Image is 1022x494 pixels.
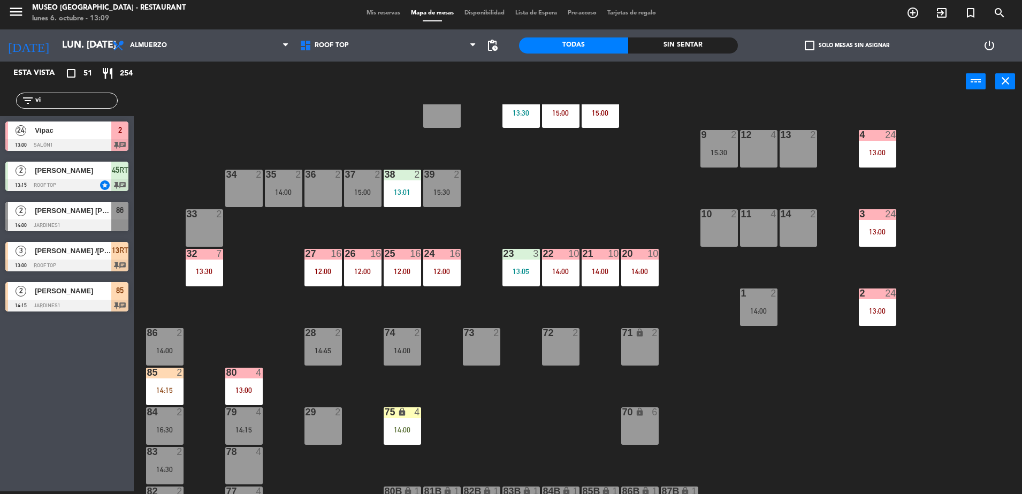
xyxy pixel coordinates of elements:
div: 1 [741,288,742,298]
div: 15:30 [700,149,738,156]
span: Disponibilidad [459,10,510,16]
div: 4 [771,130,777,140]
div: 4 [256,447,262,457]
div: 2 [731,130,737,140]
span: 2 [16,165,26,176]
button: close [995,73,1015,89]
div: 10 [608,249,619,259]
div: 2 [731,209,737,219]
div: 13:30 [186,268,223,275]
div: 7 [216,249,223,259]
div: 84 [147,407,148,417]
div: 14:00 [384,426,421,434]
div: 4 [256,368,262,377]
span: 2 [16,286,26,297]
i: close [999,74,1012,87]
div: 15:00 [582,109,619,117]
div: 2 [414,170,421,179]
div: 78 [226,447,227,457]
div: 2 [256,170,262,179]
div: Sin sentar [628,37,737,54]
input: Filtrar por nombre... [34,95,117,107]
div: 13:00 [859,228,896,235]
span: WALK IN [927,4,956,22]
div: 4 [771,209,777,219]
div: 2 [573,328,579,338]
div: 2 [177,328,183,338]
i: exit_to_app [935,6,948,19]
div: 23 [504,249,504,259]
div: 15:00 [542,109,579,117]
div: 16 [370,249,381,259]
i: restaurant [101,67,114,80]
div: 26 [345,249,346,259]
div: 2 [216,209,223,219]
span: [PERSON_NAME] /[PERSON_NAME] [35,245,111,256]
div: 14:00 [582,268,619,275]
div: 3 [533,249,539,259]
div: 28 [306,328,306,338]
span: [PERSON_NAME] [35,165,111,176]
div: 71 [622,328,623,338]
span: 51 [83,67,92,80]
div: 27 [306,249,306,259]
div: 16 [331,249,341,259]
div: 2 [335,170,341,179]
span: Mis reservas [361,10,406,16]
div: 16 [449,249,460,259]
span: 2 [118,124,122,136]
div: 2 [177,368,183,377]
div: Esta vista [5,67,77,80]
span: check_box_outline_blank [805,41,814,50]
div: 14:15 [225,426,263,434]
span: 24 [16,125,26,136]
span: Pre-acceso [562,10,602,16]
button: power_input [966,73,986,89]
div: 39 [424,170,425,179]
div: 70 [622,407,623,417]
div: 13:00 [225,386,263,394]
div: 13:00 [859,307,896,315]
div: 4 [414,407,421,417]
div: 10 [701,209,702,219]
i: crop_square [65,67,78,80]
i: add_circle_outline [906,6,919,19]
span: Mapa de mesas [406,10,459,16]
div: 12:00 [384,268,421,275]
div: 14:45 [304,347,342,354]
div: 10 [647,249,658,259]
span: 85 [116,284,124,297]
i: power_input [970,74,982,87]
div: 13:05 [502,268,540,275]
div: 24 [885,130,896,140]
span: Reserva especial [956,4,985,22]
span: 86 [116,204,124,217]
span: BUSCAR [985,4,1014,22]
i: lock [398,407,407,416]
div: 14:15 [146,386,184,394]
div: Museo [GEOGRAPHIC_DATA] - Restaurant [32,3,186,13]
div: lunes 6. octubre - 13:09 [32,13,186,24]
div: 13:30 [502,109,540,117]
span: Tarjetas de regalo [602,10,661,16]
div: 2 [335,328,341,338]
div: 72 [543,328,544,338]
div: 4 [256,407,262,417]
div: 13:01 [384,188,421,196]
div: 9 [701,130,702,140]
span: 45RT [112,164,128,177]
div: 2 [454,170,460,179]
div: 80 [226,368,227,377]
div: 20 [622,249,623,259]
span: Vipac [35,125,111,136]
i: lock [635,328,644,337]
button: menu [8,4,24,24]
div: 15:00 [344,188,382,196]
